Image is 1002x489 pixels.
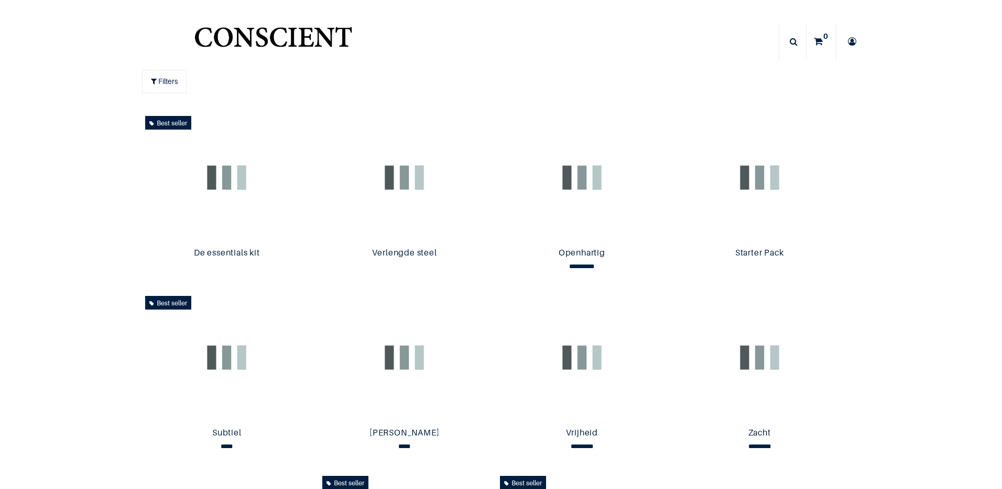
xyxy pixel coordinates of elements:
[678,248,842,260] a: Starter Pack
[678,428,842,440] a: Zacht
[673,292,846,423] img: Product image
[496,292,668,423] img: Product image
[807,23,836,60] a: 0
[673,112,846,243] img: Product image
[158,77,178,86] span: Filters
[192,21,354,62] img: Conscient.nl
[192,21,354,62] a: Logo of Conscient.nl
[318,292,491,423] img: Product image
[500,248,664,260] a: Openhartig
[318,112,491,243] img: Product image
[145,296,191,310] div: Best seller
[141,292,313,423] img: Product image
[661,97,717,153] div: Bientôt disponible
[145,248,309,260] a: De essentials kit
[821,31,831,41] sup: 0
[145,428,309,440] a: Subtiel
[145,116,191,130] div: Best seller
[496,112,668,243] img: Product image
[500,428,664,440] a: Vrijheid
[322,428,486,440] a: [PERSON_NAME]
[322,248,486,260] a: Verlengde steel
[141,112,313,243] img: Product image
